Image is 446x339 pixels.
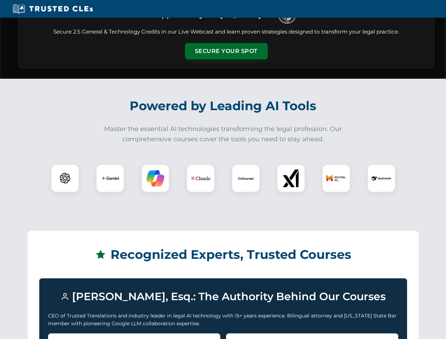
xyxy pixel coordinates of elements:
[28,94,419,118] h2: Powered by Leading AI Tools
[96,164,124,192] div: Gemini
[27,28,426,36] p: Secure 2.5 General & Technology Credits in our Live Webcast and learn proven strategies designed ...
[237,169,255,187] img: CoCounsel Logo
[282,169,300,187] img: xAI Logo
[48,312,398,328] p: CEO of Trusted Translations and industry leader in legal AI technology with 15+ years experience....
[367,164,396,192] div: DeepSeek
[141,164,170,192] div: Copilot
[101,169,119,187] img: Gemini Logo
[186,164,215,192] div: Claude
[191,168,210,188] img: Claude Logo
[147,169,164,187] img: Copilot Logo
[100,124,347,144] p: Master the essential AI technologies transforming the legal profession. Our comprehensive courses...
[51,164,79,192] div: ChatGPT
[39,242,407,267] h2: Recognized Experts, Trusted Courses
[232,164,260,192] div: CoCounsel
[326,168,346,188] img: Mistral AI Logo
[11,4,95,14] img: Trusted CLEs
[371,168,391,188] img: DeepSeek Logo
[277,164,305,192] div: xAI
[322,164,350,192] div: Mistral AI
[55,168,75,189] img: ChatGPT Logo
[185,43,268,59] button: Secure Your Spot
[48,287,398,306] h3: [PERSON_NAME], Esq.: The Authority Behind Our Courses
